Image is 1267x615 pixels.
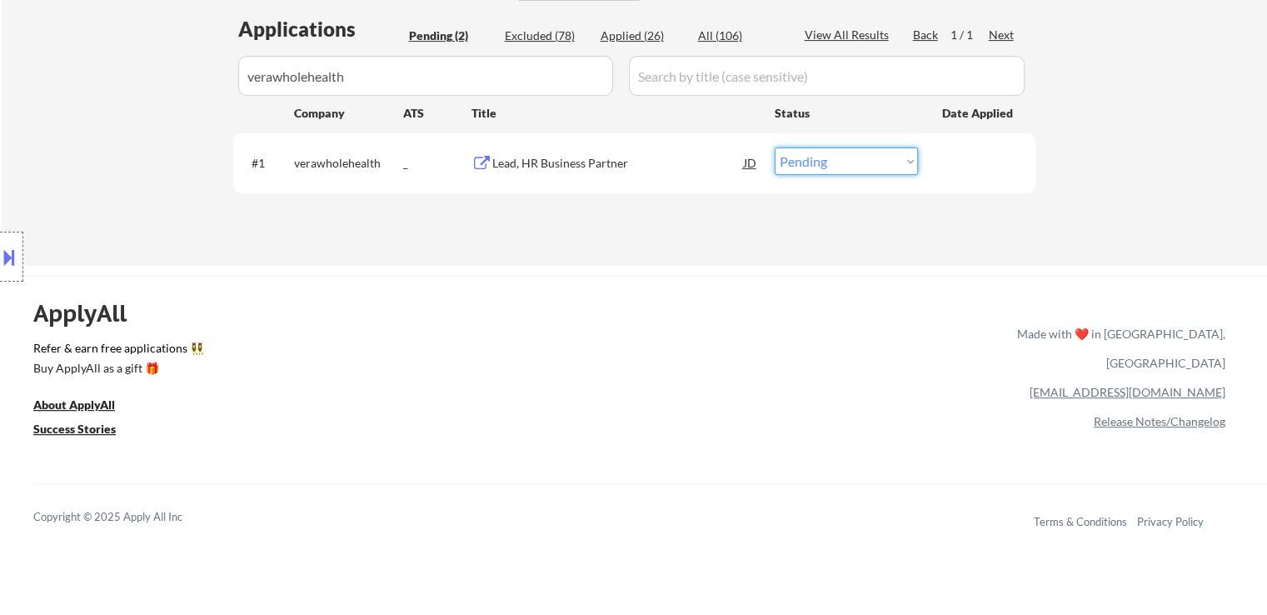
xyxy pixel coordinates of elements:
[629,56,1025,96] input: Search by title (case sensitive)
[403,155,471,172] div: _
[942,105,1015,122] div: Date Applied
[775,97,918,127] div: Status
[989,27,1015,43] div: Next
[1010,319,1225,377] div: Made with ❤️ in [GEOGRAPHIC_DATA], [GEOGRAPHIC_DATA]
[294,155,403,172] div: verawholehealth
[409,27,492,44] div: Pending (2)
[1034,515,1127,528] a: Terms & Conditions
[1137,515,1204,528] a: Privacy Policy
[33,421,138,442] a: Success Stories
[403,105,471,122] div: ATS
[33,422,116,436] u: Success Stories
[294,105,403,122] div: Company
[33,509,225,526] div: Copyright © 2025 Apply All Inc
[805,27,894,43] div: View All Results
[471,105,759,122] div: Title
[238,56,613,96] input: Search by company (case sensitive)
[1094,414,1225,428] a: Release Notes/Changelog
[238,19,403,39] div: Applications
[1030,385,1225,399] a: [EMAIL_ADDRESS][DOMAIN_NAME]
[505,27,588,44] div: Excluded (78)
[601,27,684,44] div: Applied (26)
[950,27,989,43] div: 1 / 1
[492,155,744,172] div: Lead, HR Business Partner
[33,342,669,360] a: Refer & earn free applications 👯‍♀️
[742,147,759,177] div: JD
[698,27,781,44] div: All (106)
[913,27,940,43] div: Back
